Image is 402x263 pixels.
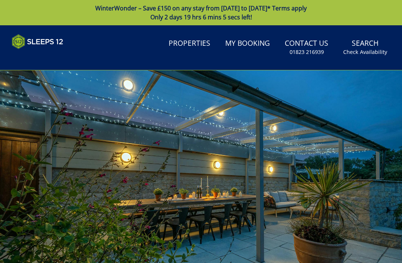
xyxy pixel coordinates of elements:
[222,35,273,52] a: My Booking
[150,13,252,21] span: Only 2 days 19 hrs 6 mins 5 secs left!
[12,34,63,49] img: Sleeps 12
[340,35,390,60] a: SearchCheck Availability
[290,48,324,56] small: 01823 216939
[343,48,387,56] small: Check Availability
[8,54,86,60] iframe: Customer reviews powered by Trustpilot
[282,35,331,60] a: Contact Us01823 216939
[166,35,213,52] a: Properties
